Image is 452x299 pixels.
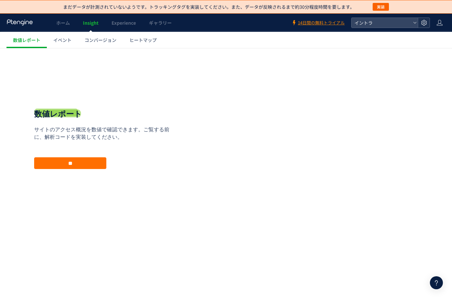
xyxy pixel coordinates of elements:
span: イントラ [352,18,410,28]
p: まだデータが計測されていないようです。トラッキングタグを実装してください。また、データが反映されるまで約30分程度時間を要します。 [63,4,354,10]
span: Experience [112,19,136,26]
span: ギャラリー [149,19,172,26]
span: ホーム [56,19,70,26]
span: コンバージョン [85,37,116,43]
button: 実装 [373,3,389,11]
span: ヒートマップ [129,37,157,43]
span: 数値レポート [13,37,40,43]
h1: 数値レポート [34,60,82,71]
a: 14日間の無料トライアル [291,20,345,26]
span: 14日間の無料トライアル [298,20,345,26]
p: サイトのアクセス概況を数値で確認できます。ご覧する前に、解析コードを実装してください。 [34,78,174,93]
span: イベント [53,37,72,43]
span: 実装 [377,3,385,11]
span: Insight [83,19,99,26]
